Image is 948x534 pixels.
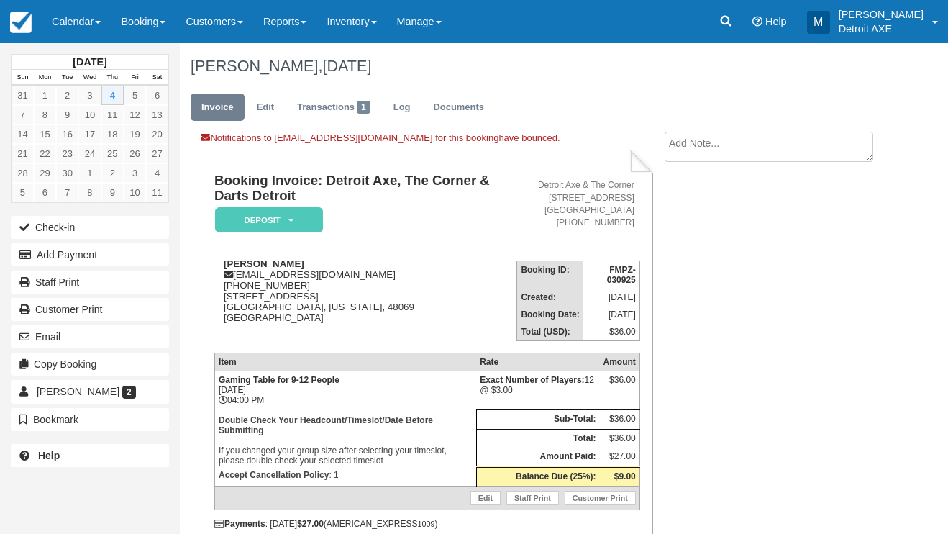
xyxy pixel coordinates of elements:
a: 14 [12,125,34,144]
a: 16 [56,125,78,144]
p: [PERSON_NAME] [839,7,924,22]
a: 7 [12,105,34,125]
span: [PERSON_NAME] [37,386,119,397]
a: 27 [146,144,168,163]
b: Double Check Your Headcount/Timeslot/Date Before Submitting [219,415,433,435]
a: 24 [78,144,101,163]
a: 10 [124,183,146,202]
a: 10 [78,105,101,125]
i: Help [752,17,762,27]
b: Help [38,450,60,461]
a: Staff Print [11,271,169,294]
em: Deposit [215,207,323,232]
address: Detroit Axe & The Corner [STREET_ADDRESS] [GEOGRAPHIC_DATA] [PHONE_NUMBER] [522,179,634,229]
a: 5 [124,86,146,105]
span: [DATE] [322,57,371,75]
td: $36.00 [599,410,639,429]
strong: [PERSON_NAME] [224,258,304,269]
a: 1 [34,86,56,105]
strong: FMPZ-030925 [607,265,636,285]
a: 19 [124,125,146,144]
th: Rate [476,353,599,371]
a: Invoice [191,94,245,122]
a: Customer Print [11,298,169,321]
td: [DATE] 04:00 PM [214,371,476,409]
a: 2 [101,163,124,183]
div: M [807,11,830,34]
button: Add Payment [11,243,169,266]
a: Log [383,94,421,122]
th: Booking Date: [517,306,583,323]
a: 9 [101,183,124,202]
td: 12 @ $3.00 [476,371,599,409]
a: 25 [101,144,124,163]
a: 30 [56,163,78,183]
a: 7 [56,183,78,202]
a: 23 [56,144,78,163]
a: 13 [146,105,168,125]
a: Customer Print [565,491,636,505]
td: $36.00 [599,429,639,448]
a: 8 [78,183,101,202]
a: 3 [78,86,101,105]
button: Email [11,325,169,348]
a: 26 [124,144,146,163]
a: Documents [422,94,495,122]
th: Total: [476,429,599,448]
button: Bookmark [11,408,169,431]
a: 5 [12,183,34,202]
a: 28 [12,163,34,183]
th: Balance Due (25%): [476,466,599,486]
th: Fri [124,70,146,86]
a: 20 [146,125,168,144]
a: [PERSON_NAME] 2 [11,380,169,403]
small: 1009 [418,520,435,528]
a: 17 [78,125,101,144]
a: 4 [101,86,124,105]
a: 1 [78,163,101,183]
th: Sat [146,70,168,86]
a: 3 [124,163,146,183]
a: 18 [101,125,124,144]
a: Deposit [214,207,318,233]
h1: Booking Invoice: Detroit Axe, The Corner & Darts Detroit [214,173,516,203]
th: Tue [56,70,78,86]
span: Help [765,16,787,27]
a: 11 [146,183,168,202]
a: 2 [56,86,78,105]
th: Sun [12,70,34,86]
div: [EMAIL_ADDRESS][DOMAIN_NAME] [PHONE_NUMBER] [STREET_ADDRESS] [GEOGRAPHIC_DATA], [US_STATE], 48069... [214,258,516,341]
a: 22 [34,144,56,163]
th: Mon [34,70,56,86]
strong: Accept Cancellation Policy [219,470,329,480]
strong: [DATE] [73,56,106,68]
strong: Exact Number of Players [480,375,584,385]
p: Detroit AXE [839,22,924,36]
td: $36.00 [583,323,640,341]
button: Copy Booking [11,353,169,376]
a: Staff Print [506,491,559,505]
td: [DATE] [583,306,640,323]
a: 12 [124,105,146,125]
th: Amount Paid: [476,448,599,467]
th: Thu [101,70,124,86]
span: 1 [357,101,370,114]
span: 2 [122,386,136,399]
a: 6 [34,183,56,202]
div: $36.00 [603,375,635,397]
td: $27.00 [599,448,639,467]
th: Sub-Total: [476,410,599,429]
p: : 1 [219,468,473,482]
th: Item [214,353,476,371]
td: [DATE] [583,289,640,306]
a: Edit [470,491,501,505]
a: 21 [12,144,34,163]
a: Help [11,444,169,467]
th: Created: [517,289,583,306]
th: Booking ID: [517,261,583,289]
a: 8 [34,105,56,125]
th: Wed [78,70,101,86]
div: Notifications to [EMAIL_ADDRESS][DOMAIN_NAME] for this booking . [201,132,653,150]
a: 9 [56,105,78,125]
strong: Gaming Table for 9-12 People [219,375,339,385]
